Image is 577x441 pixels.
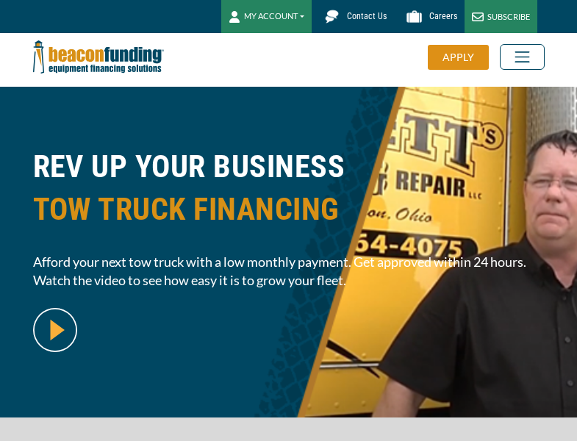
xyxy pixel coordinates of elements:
span: Careers [429,11,457,21]
span: Contact Us [347,11,387,21]
a: APPLY [428,45,500,70]
a: Careers [394,4,465,29]
img: Beacon Funding Corporation logo [33,33,164,81]
span: TOW TRUCK FINANCING [33,188,545,231]
a: Contact Us [312,4,394,29]
img: video modal pop-up play button [33,308,77,352]
img: Beacon Funding Careers [401,4,427,29]
div: APPLY [428,45,489,70]
h1: REV UP YOUR BUSINESS [33,146,545,242]
button: Toggle navigation [500,44,545,70]
img: Beacon Funding chat [319,4,345,29]
span: Afford your next tow truck with a low monthly payment. Get approved within 24 hours. Watch the vi... [33,253,545,290]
